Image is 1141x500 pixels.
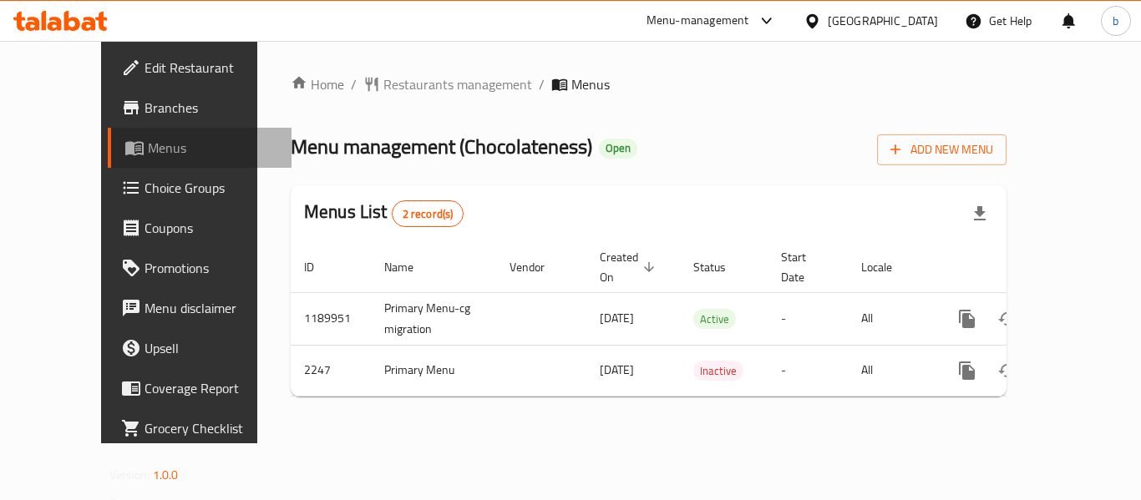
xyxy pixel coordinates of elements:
a: Upsell [108,328,292,368]
div: Export file [960,194,1000,234]
span: Promotions [145,258,278,278]
span: 2 record(s) [393,206,464,222]
span: Start Date [781,247,828,287]
span: Menu disclaimer [145,298,278,318]
table: enhanced table [291,242,1121,396]
a: Choice Groups [108,168,292,208]
span: Status [693,257,748,277]
span: [DATE] [600,307,634,329]
td: - [768,345,848,396]
span: Grocery Checklist [145,418,278,438]
div: Active [693,309,736,329]
span: ID [304,257,336,277]
span: Restaurants management [383,74,532,94]
td: All [848,292,934,345]
span: [DATE] [600,359,634,381]
td: 2247 [291,345,371,396]
td: Primary Menu-cg migration [371,292,496,345]
td: Primary Menu [371,345,496,396]
span: Menus [571,74,610,94]
a: Edit Restaurant [108,48,292,88]
td: - [768,292,848,345]
a: Menu disclaimer [108,288,292,328]
span: b [1113,12,1118,30]
a: Coverage Report [108,368,292,408]
button: Add New Menu [877,134,1007,165]
a: Promotions [108,248,292,288]
span: Created On [600,247,660,287]
li: / [351,74,357,94]
nav: breadcrumb [291,74,1007,94]
button: more [947,299,987,339]
span: Coverage Report [145,378,278,398]
a: Restaurants management [363,74,532,94]
a: Coupons [108,208,292,248]
span: Version: [109,464,150,486]
a: Branches [108,88,292,128]
td: All [848,345,934,396]
div: Total records count [392,200,464,227]
span: 1.0.0 [153,464,179,486]
a: Menus [108,128,292,168]
th: Actions [934,242,1121,293]
span: Inactive [693,361,743,381]
span: Add New Menu [890,139,993,160]
a: Grocery Checklist [108,408,292,448]
span: Active [693,310,736,329]
td: 1189951 [291,292,371,345]
span: Edit Restaurant [145,58,278,78]
div: [GEOGRAPHIC_DATA] [828,12,938,30]
span: Upsell [145,338,278,358]
li: / [539,74,545,94]
h2: Menus List [304,199,464,227]
div: Inactive [693,361,743,381]
button: Change Status [987,351,1027,391]
span: Locale [861,257,914,277]
span: Choice Groups [145,178,278,198]
span: Vendor [510,257,566,277]
a: Home [291,74,344,94]
button: more [947,351,987,391]
span: Name [384,257,435,277]
span: Menus [148,138,278,158]
span: Menu management ( Chocolateness ) [291,128,592,165]
button: Change Status [987,299,1027,339]
span: Coupons [145,218,278,238]
div: Open [599,139,637,159]
span: Branches [145,98,278,118]
div: Menu-management [647,11,749,31]
span: Open [599,141,637,155]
